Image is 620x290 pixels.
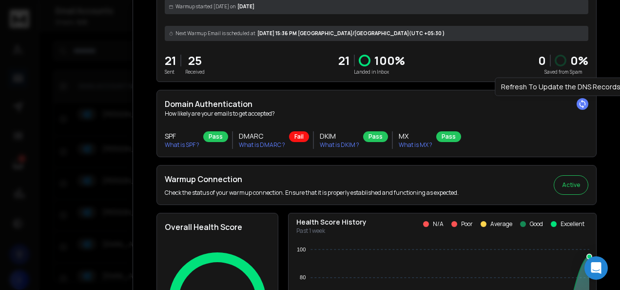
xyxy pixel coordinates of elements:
h2: Overall Health Score [165,221,270,233]
p: Good [530,220,543,228]
p: 100 % [374,53,405,68]
tspan: 80 [300,274,306,280]
h2: Warmup Connection [165,173,459,185]
p: Poor [461,220,473,228]
p: Landed in Inbox [338,68,405,76]
div: Pass [436,131,461,142]
p: Received [185,68,205,76]
p: Average [490,220,512,228]
div: [DATE] 15:36 PM [GEOGRAPHIC_DATA]/[GEOGRAPHIC_DATA] (UTC +05:30 ) [165,26,588,41]
p: Sent [165,68,176,76]
h2: Domain Authentication [165,98,588,110]
p: 21 [338,53,350,68]
span: Warmup started [DATE] on [175,3,235,10]
h3: MX [399,131,432,141]
p: What is DKIM ? [320,141,359,149]
tspan: 100 [297,247,306,252]
p: 0 % [570,53,588,68]
p: How likely are your emails to get accepted? [165,110,588,118]
h3: DMARC [239,131,285,141]
div: Pass [363,131,388,142]
p: 21 [165,53,176,68]
div: Pass [203,131,228,142]
button: Active [554,175,588,195]
h3: SPF [165,131,199,141]
h3: DKIM [320,131,359,141]
p: 25 [185,53,205,68]
p: Saved from Spam [538,68,588,76]
p: Excellent [561,220,584,228]
p: What is MX ? [399,141,432,149]
span: Next Warmup Email is scheduled at [175,30,255,37]
p: Past 1 week [296,227,367,235]
p: Check the status of your warmup connection. Ensure that it is properly established and functionin... [165,189,459,197]
strong: 0 [538,52,546,68]
p: What is DMARC ? [239,141,285,149]
p: What is SPF ? [165,141,199,149]
p: N/A [433,220,444,228]
div: Fail [289,131,309,142]
div: Open Intercom Messenger [584,256,608,280]
p: Health Score History [296,217,367,227]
